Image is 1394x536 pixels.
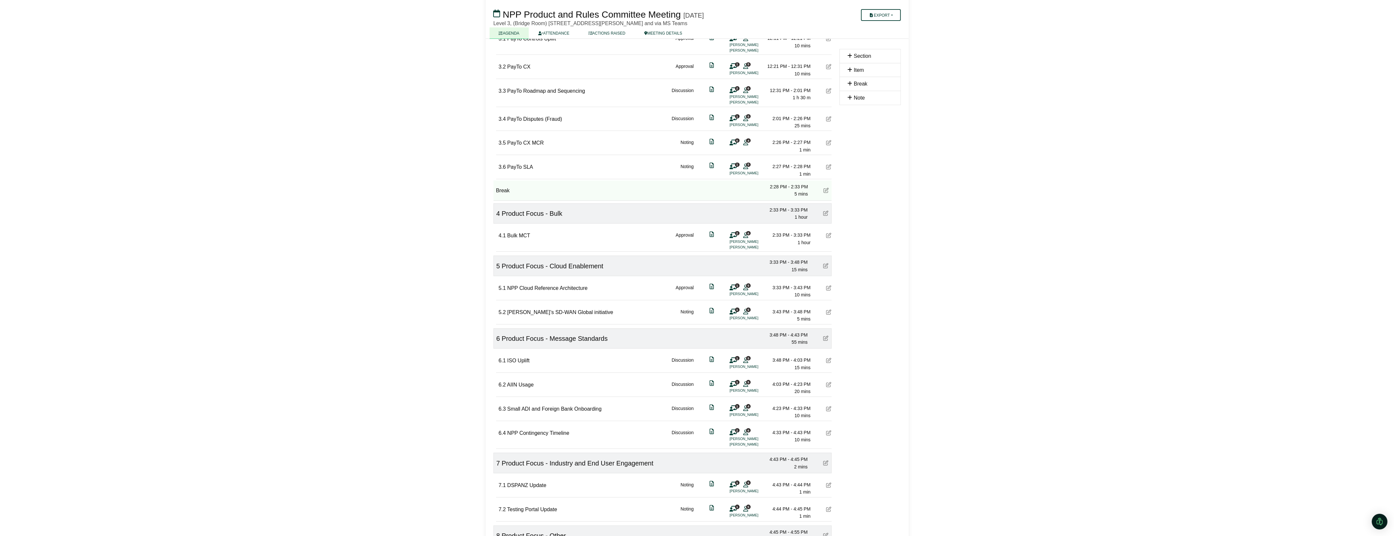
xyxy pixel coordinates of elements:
span: 6 [746,86,751,90]
button: Export [861,9,901,21]
div: Noting [681,505,694,520]
span: 3.5 [499,140,506,146]
span: Product Focus - Bulk [502,210,562,217]
span: 1 [735,380,740,384]
div: 4:45 PM - 4:55 PM [762,528,808,536]
li: [PERSON_NAME] [730,239,779,244]
div: 4:43 PM - 4:44 PM [765,481,811,488]
span: Testing Portal Update [507,507,557,512]
span: 15 mins [794,365,810,370]
li: [PERSON_NAME] [730,94,779,100]
div: 2:33 PM - 3:33 PM [762,206,808,213]
div: 2:26 PM - 2:27 PM [765,139,811,146]
span: 7 [496,460,500,467]
span: Item [854,67,864,73]
li: [PERSON_NAME] [730,291,779,297]
span: Bulk MCT [507,233,530,238]
span: 6.3 [499,406,506,412]
div: 4:33 PM - 4:43 PM [765,429,811,436]
span: 2 mins [794,464,807,469]
div: 2:01 PM - 2:26 PM [765,115,811,122]
span: PayTo Disputes (Fraud) [507,116,562,122]
span: 5 [746,283,751,288]
span: 5 [746,380,751,384]
span: 5 [746,163,751,167]
div: Discussion [672,356,694,371]
li: [PERSON_NAME] [730,42,779,48]
span: 2 [735,428,740,433]
div: 3:48 PM - 4:43 PM [762,331,808,339]
span: 7.2 [499,507,506,512]
div: 4:23 PM - 4:33 PM [765,405,811,412]
span: 4 [746,138,751,143]
span: 1 hour [798,240,811,245]
span: 2 [735,231,740,235]
span: 5 [746,356,751,360]
span: 6 [746,231,751,235]
li: [PERSON_NAME] [730,436,779,442]
span: 4.1 [499,233,506,238]
div: Discussion [672,429,694,448]
div: Approval [676,231,694,250]
span: Product Focus - Industry and End User Engagement [502,460,653,467]
div: 4:03 PM - 4:23 PM [765,381,811,388]
li: [PERSON_NAME] [730,488,779,494]
span: AIIN Usage [507,382,534,387]
span: PayTo SLA [507,164,533,170]
span: 1 min [799,147,810,152]
span: 1 [735,481,740,485]
span: 25 mins [794,123,810,128]
span: 1 [735,114,740,118]
span: 1 min [799,489,810,495]
span: 20 mins [794,389,810,394]
div: 4:44 PM - 4:45 PM [765,505,811,512]
div: Discussion [672,115,694,130]
div: Noting [681,308,694,323]
div: 3:33 PM - 3:48 PM [762,259,808,266]
span: Section [854,53,871,59]
span: 15 mins [791,267,807,272]
span: 5.1 [499,285,506,291]
span: NPP Product and Rules Committee Meeting [503,9,681,20]
span: 1 [735,356,740,360]
span: 5.2 [499,309,506,315]
span: 5 [496,262,500,270]
span: Product Focus - Cloud Enablement [502,262,603,270]
span: 10 mins [794,43,810,48]
span: PayTo Roadmap and Sequencing [507,88,585,94]
div: 2:33 PM - 3:33 PM [765,231,811,239]
span: Product Focus - Message Standards [502,335,608,342]
span: Level 3, (Bridge Room) [STREET_ADDRESS][PERSON_NAME] and via MS Teams [493,21,688,26]
li: [PERSON_NAME] [730,442,779,447]
div: Discussion [672,381,694,395]
div: Discussion [672,405,694,419]
div: Approval [676,35,694,53]
span: 55 mins [791,339,807,345]
span: Break [854,81,868,87]
span: 3.6 [499,164,506,170]
span: 1 [735,163,740,167]
a: ACTIONS RAISED [579,27,635,39]
div: Noting [681,481,694,496]
span: 6 [496,335,500,342]
span: Small ADI and Foreign Bank Onboarding [507,406,602,412]
li: [PERSON_NAME] [730,412,779,418]
span: 1 [735,505,740,509]
span: 3.4 [499,116,506,122]
span: 10 mins [794,437,810,442]
span: 5 [746,481,751,485]
span: 10 mins [794,292,810,297]
span: 1 [735,307,740,312]
span: 0 [735,138,740,143]
li: [PERSON_NAME] [730,315,779,321]
li: [PERSON_NAME] [730,170,779,176]
span: 3.3 [499,88,506,94]
div: Approval [676,63,694,77]
span: 1 min [799,171,810,177]
span: Break [496,188,510,193]
span: 1 h 30 m [793,95,810,100]
span: 2 [735,86,740,90]
span: DSPANZ Update [507,482,546,488]
li: [PERSON_NAME] [730,512,779,518]
span: 5 [746,307,751,312]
